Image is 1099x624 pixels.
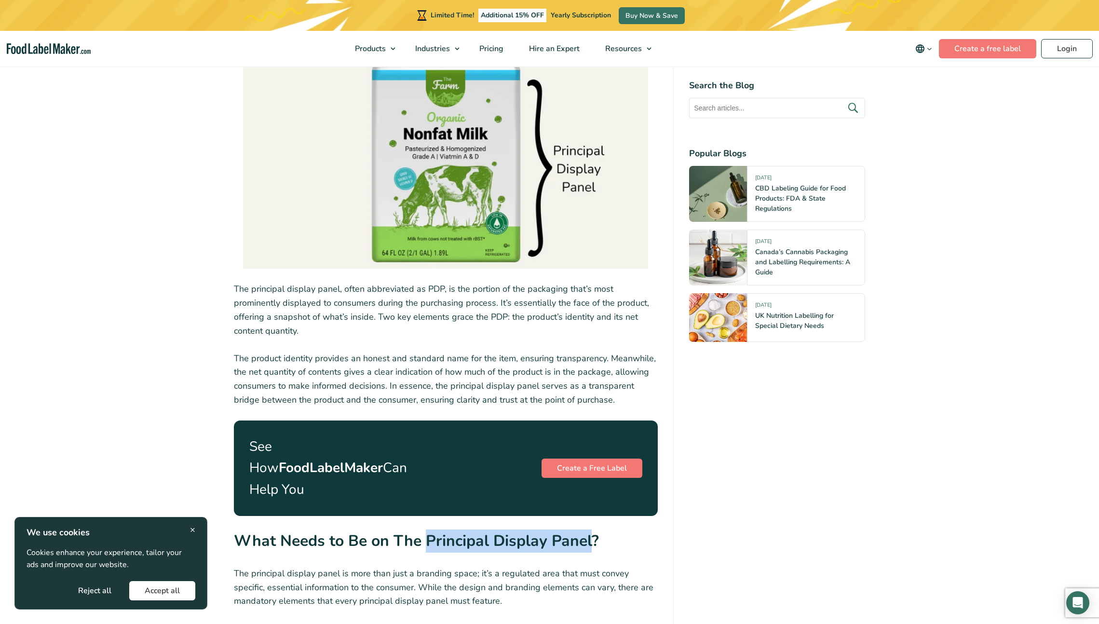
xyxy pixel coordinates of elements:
a: Pricing [467,31,514,67]
p: The principal display panel, often abbreviated as PDP, is the portion of the packaging that’s mos... [234,282,658,338]
p: The product identity provides an honest and standard name for the item, ensuring transparency. Me... [234,352,658,407]
span: Pricing [476,43,504,54]
a: Buy Now & Save [619,7,685,24]
input: Search articles... [689,98,865,118]
span: Yearly Subscription [551,11,611,20]
button: Reject all [63,581,127,600]
p: Cookies enhance your experience, tailor your ads and improve our website. [27,547,195,571]
span: Industries [412,43,451,54]
span: × [190,523,195,536]
a: Create a free label [939,39,1036,58]
span: [DATE] [755,238,772,249]
strong: FoodLabelMaker [279,459,383,477]
a: Industries [403,31,464,67]
a: Create a Free Label [542,459,642,478]
a: Products [342,31,400,67]
a: UK Nutrition Labelling for Special Dietary Needs [755,311,834,330]
p: The principal display panel is more than just a branding space; it’s a regulated area that must c... [234,567,658,608]
a: CBD Labeling Guide for Food Products: FDA & State Regulations [755,184,846,213]
a: Login [1041,39,1093,58]
span: Products [352,43,387,54]
a: Resources [593,31,656,67]
span: Limited Time! [431,11,474,20]
button: Accept all [129,581,195,600]
h4: Search the Blog [689,79,865,92]
span: Resources [602,43,643,54]
span: Additional 15% OFF [478,9,546,22]
a: Hire an Expert [516,31,590,67]
span: Hire an Expert [526,43,581,54]
span: [DATE] [755,174,772,185]
strong: We use cookies [27,527,90,538]
strong: What Needs to Be on The Principal Display Panel? [234,530,599,551]
a: Canada’s Cannabis Packaging and Labelling Requirements: A Guide [755,247,850,277]
span: [DATE] [755,301,772,312]
p: See How Can Help You [249,436,417,501]
h4: Popular Blogs [689,147,865,160]
div: Open Intercom Messenger [1066,591,1089,614]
